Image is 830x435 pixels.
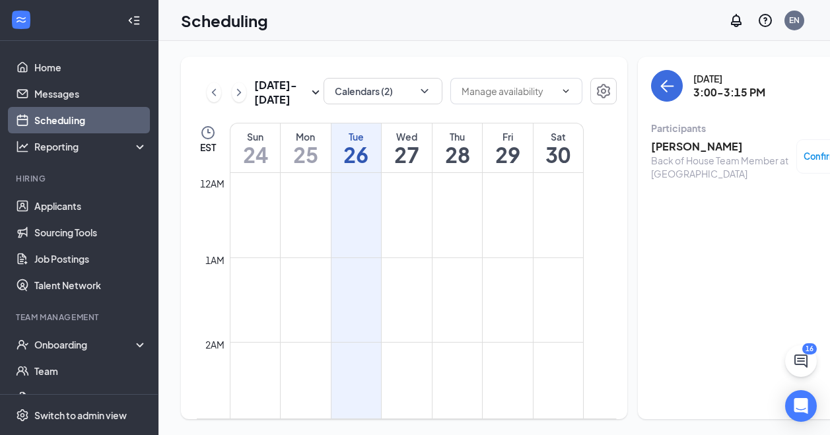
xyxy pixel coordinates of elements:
svg: Analysis [16,140,29,153]
svg: Settings [16,409,29,422]
svg: ChevronRight [232,84,246,100]
h1: 26 [331,143,382,166]
input: Manage availability [462,84,555,98]
div: Hiring [16,173,145,184]
h3: 3:00-3:15 PM [693,85,765,100]
svg: WorkstreamLogo [15,13,28,26]
svg: SmallChevronDown [308,84,324,100]
div: Sun [230,130,280,143]
svg: QuestionInfo [757,13,773,28]
h1: 27 [382,143,432,166]
h1: 28 [432,143,483,166]
div: Mon [281,130,331,143]
div: EN [789,15,800,26]
svg: Notifications [728,13,744,28]
div: Fri [483,130,533,143]
a: Scheduling [34,107,147,133]
a: August 26, 2025 [331,123,382,172]
div: Back of House Team Member at [GEOGRAPHIC_DATA] [651,154,790,180]
div: Sat [534,130,583,143]
h3: [PERSON_NAME] [651,139,790,154]
a: August 27, 2025 [382,123,432,172]
div: Reporting [34,140,148,153]
h1: 29 [483,143,533,166]
button: ChevronLeft [207,83,221,102]
a: August 24, 2025 [230,123,280,172]
div: Thu [432,130,483,143]
button: Calendars (2)ChevronDown [324,78,442,104]
button: ChevronRight [232,83,246,102]
a: Talent Network [34,272,147,298]
svg: Collapse [127,14,141,27]
svg: Settings [596,83,611,99]
a: Messages [34,81,147,107]
svg: ChatActive [793,353,809,369]
div: 16 [802,343,817,354]
a: Home [34,54,147,81]
a: Job Postings [34,246,147,272]
button: Settings [590,78,617,104]
a: August 25, 2025 [281,123,331,172]
div: [DATE] [693,72,765,85]
div: 1am [203,253,227,267]
svg: ChevronDown [561,86,571,96]
h3: [DATE] - [DATE] [254,78,308,107]
a: August 29, 2025 [483,123,533,172]
div: Tue [331,130,382,143]
h1: 30 [534,143,583,166]
a: Settings [590,78,617,107]
a: Documents [34,384,147,411]
svg: Clock [200,125,216,141]
div: Switch to admin view [34,409,127,422]
div: Wed [382,130,432,143]
h1: 25 [281,143,331,166]
div: 12am [197,176,227,191]
div: Onboarding [34,338,136,351]
a: August 30, 2025 [534,123,583,172]
h1: Scheduling [181,9,268,32]
a: Team [34,358,147,384]
a: Sourcing Tools [34,219,147,246]
span: EST [200,141,216,154]
svg: UserCheck [16,338,29,351]
button: ChatActive [785,345,817,377]
button: back-button [651,70,683,102]
h1: 24 [230,143,280,166]
svg: ChevronLeft [207,84,221,100]
div: Team Management [16,312,145,323]
div: Open Intercom Messenger [785,390,817,422]
a: August 28, 2025 [432,123,483,172]
svg: ArrowLeft [659,78,675,94]
a: Applicants [34,193,147,219]
svg: ChevronDown [418,84,431,98]
div: 2am [203,337,227,352]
